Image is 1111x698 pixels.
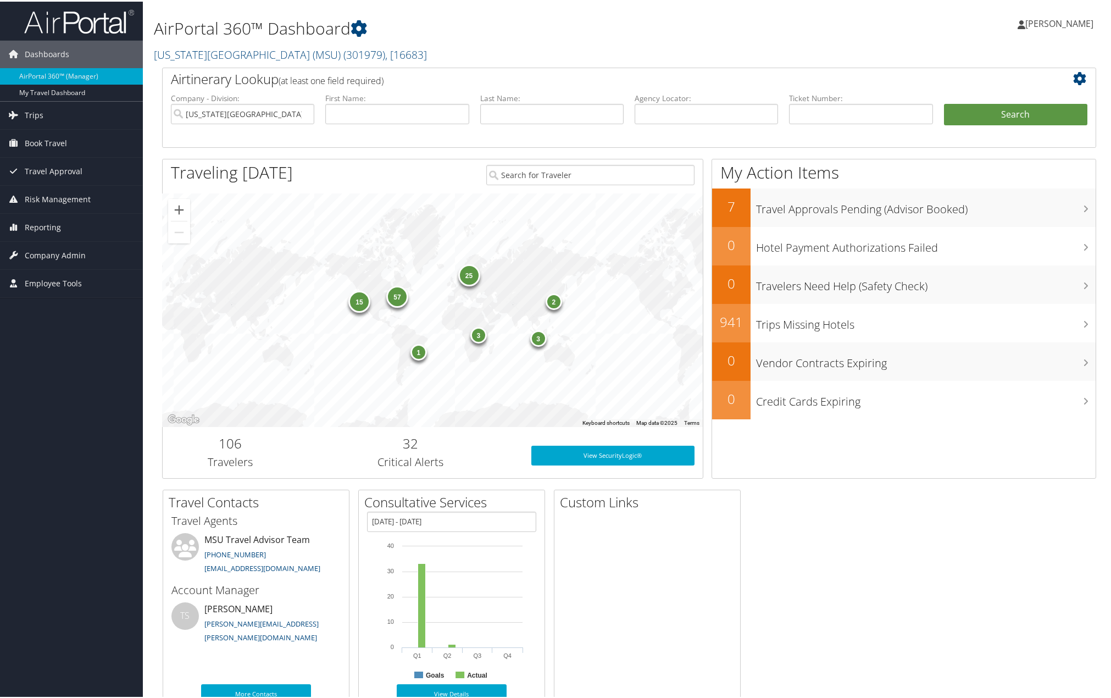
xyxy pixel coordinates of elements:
text: Q1 [413,651,421,657]
div: 3 [470,325,487,341]
div: 3 [530,328,546,345]
span: , [ 16683 ] [385,46,427,60]
a: [PHONE_NUMBER] [204,548,266,558]
h2: 0 [712,234,751,253]
h3: Travel Agents [171,512,341,527]
div: 2 [546,292,562,308]
li: [PERSON_NAME] [166,601,346,646]
a: [PERSON_NAME] [1018,5,1104,38]
div: 57 [386,284,408,306]
a: 0Credit Cards Expiring [712,379,1096,418]
div: 15 [348,289,370,311]
h3: Account Manager [171,581,341,596]
span: Risk Management [25,184,91,212]
span: Dashboards [25,39,69,67]
tspan: 40 [387,541,394,547]
span: Reporting [25,212,61,240]
span: [PERSON_NAME] [1025,16,1093,28]
a: 7Travel Approvals Pending (Advisor Booked) [712,187,1096,225]
h2: 941 [712,311,751,330]
button: Keyboard shortcuts [582,418,630,425]
h2: Custom Links [560,491,740,510]
text: Actual [467,670,487,678]
a: 0Hotel Payment Authorizations Failed [712,225,1096,264]
h2: Airtinerary Lookup [171,68,1010,87]
h3: Travelers Need Help (Safety Check) [756,272,1096,292]
a: View SecurityLogic® [531,444,695,464]
span: Travel Approval [25,156,82,184]
text: Q4 [503,651,512,657]
h1: AirPortal 360™ Dashboard [154,15,787,38]
span: Map data ©2025 [636,418,677,424]
a: 0Vendor Contracts Expiring [712,341,1096,379]
tspan: 20 [387,591,394,598]
tspan: 30 [387,566,394,573]
a: 941Trips Missing Hotels [712,302,1096,341]
label: Agency Locator: [635,91,778,102]
button: Zoom in [168,197,190,219]
button: Zoom out [168,220,190,242]
label: Last Name: [480,91,624,102]
label: Company - Division: [171,91,314,102]
h3: Travel Approvals Pending (Advisor Booked) [756,195,1096,215]
img: Google [165,411,202,425]
span: (at least one field required) [279,73,384,85]
h3: Vendor Contracts Expiring [756,348,1096,369]
a: Open this area in Google Maps (opens a new window) [165,411,202,425]
a: Terms (opens in new tab) [684,418,699,424]
span: ( 301979 ) [343,46,385,60]
text: Goals [426,670,445,678]
img: airportal-logo.png [24,7,134,33]
h3: Hotel Payment Authorizations Failed [756,233,1096,254]
h2: 7 [712,196,751,214]
h2: Travel Contacts [169,491,349,510]
h3: Critical Alerts [306,453,515,468]
tspan: 10 [387,617,394,623]
h3: Travelers [171,453,290,468]
h2: Consultative Services [364,491,545,510]
h2: 0 [712,273,751,291]
label: Ticket Number: [789,91,932,102]
div: TS [171,601,199,628]
h3: Trips Missing Hotels [756,310,1096,331]
li: MSU Travel Advisor Team [166,531,346,577]
a: [PERSON_NAME][EMAIL_ADDRESS][PERSON_NAME][DOMAIN_NAME] [204,617,319,641]
a: 0Travelers Need Help (Safety Check) [712,264,1096,302]
text: Q3 [474,651,482,657]
label: First Name: [325,91,469,102]
text: Q2 [443,651,452,657]
button: Search [944,102,1087,124]
span: Trips [25,100,43,128]
tspan: 0 [391,642,394,649]
h2: 0 [712,388,751,407]
span: Company Admin [25,240,86,268]
span: Employee Tools [25,268,82,296]
h1: My Action Items [712,159,1096,182]
span: Book Travel [25,128,67,156]
h2: 106 [171,433,290,451]
h2: 0 [712,350,751,368]
h3: Credit Cards Expiring [756,387,1096,408]
a: [US_STATE][GEOGRAPHIC_DATA] (MSU) [154,46,427,60]
a: [EMAIL_ADDRESS][DOMAIN_NAME] [204,562,320,572]
h2: 32 [306,433,515,451]
input: Search for Traveler [486,163,695,184]
div: 1 [410,342,427,359]
h1: Traveling [DATE] [171,159,293,182]
div: 25 [458,262,480,284]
